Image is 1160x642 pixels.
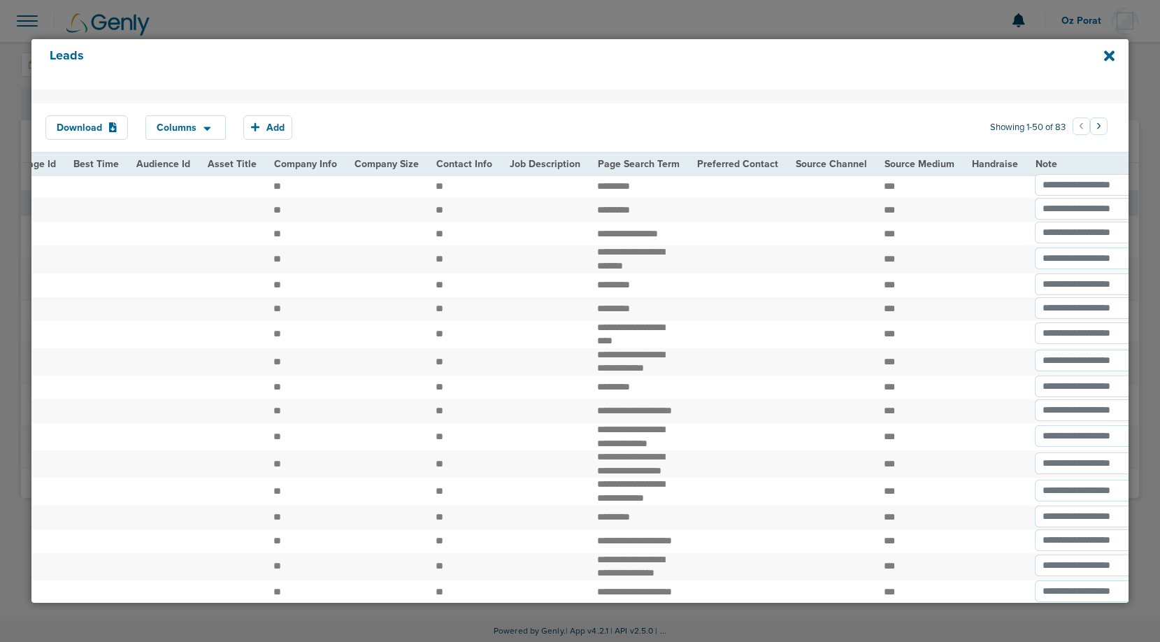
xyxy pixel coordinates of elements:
span: Add [266,122,285,134]
span: Columns [157,123,196,133]
th: Source Medium [875,153,963,175]
th: Contact Info [427,153,501,175]
th: Source Channel [787,153,875,175]
span: Audience Id [136,158,190,170]
th: Page Search Term [589,153,688,175]
span: Showing 1-50 of 83 [990,122,1066,134]
th: Company Size [345,153,427,175]
th: Best Time [64,153,127,175]
h4: Leads [50,48,1008,80]
th: Company Info [265,153,345,175]
th: Asset Title [199,153,265,175]
button: Download [45,115,128,140]
th: Job Description [501,153,589,175]
th: Page Id [13,153,64,175]
th: Handraise [963,153,1026,175]
th: Preferred Contact [688,153,787,175]
button: Go to next page [1090,117,1108,135]
button: Add [243,115,292,140]
ul: Pagination [1073,120,1108,136]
